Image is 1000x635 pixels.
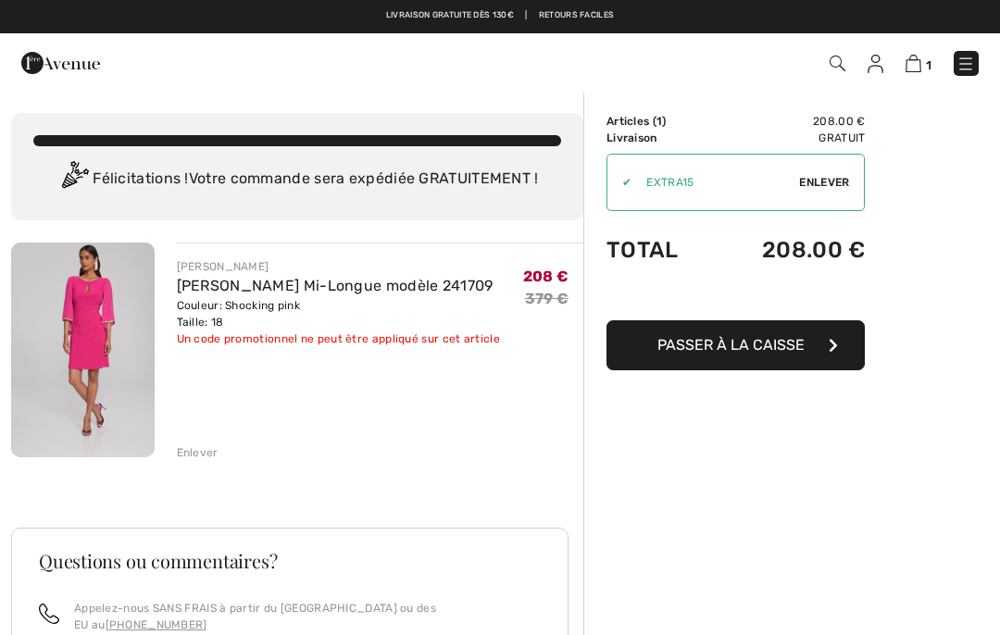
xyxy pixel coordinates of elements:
td: Gratuit [713,130,866,146]
div: ✔ [607,174,631,191]
a: [PERSON_NAME] Mi-Longue modèle 241709 [177,277,494,294]
button: Passer à la caisse [606,320,865,370]
img: 1ère Avenue [21,44,100,81]
iframe: PayPal [606,281,865,314]
a: 1ère Avenue [21,53,100,70]
span: 1 [656,115,662,128]
s: 379 € [525,290,569,307]
img: call [39,604,59,624]
td: Total [606,218,713,281]
span: Enlever [799,174,849,191]
span: Passer à la caisse [657,336,805,354]
img: Congratulation2.svg [56,161,93,198]
td: 208.00 € [713,218,866,281]
img: Recherche [830,56,845,71]
img: Panier d'achat [906,55,921,72]
a: 1 [906,52,931,74]
td: Articles ( ) [606,113,713,130]
span: 208 € [523,268,569,285]
td: Livraison [606,130,713,146]
div: Enlever [177,444,219,461]
a: [PHONE_NUMBER] [106,618,207,631]
p: Appelez-nous SANS FRAIS à partir du [GEOGRAPHIC_DATA] ou des EU au [74,600,541,633]
div: Couleur: Shocking pink Taille: 18 [177,297,500,330]
div: Félicitations ! Votre commande sera expédiée GRATUITEMENT ! [33,161,561,198]
td: 208.00 € [713,113,866,130]
input: Code promo [631,155,799,210]
span: | [525,9,527,22]
h3: Questions ou commentaires? [39,552,541,570]
div: [PERSON_NAME] [177,258,500,275]
img: Menu [956,55,975,73]
div: Un code promotionnel ne peut être appliqué sur cet article [177,330,500,347]
span: 1 [926,58,931,72]
img: Mes infos [868,55,883,73]
a: Retours faciles [539,9,615,22]
a: Livraison gratuite dès 130€ [386,9,514,22]
img: Robe Fourreau Mi-Longue modèle 241709 [11,243,155,457]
